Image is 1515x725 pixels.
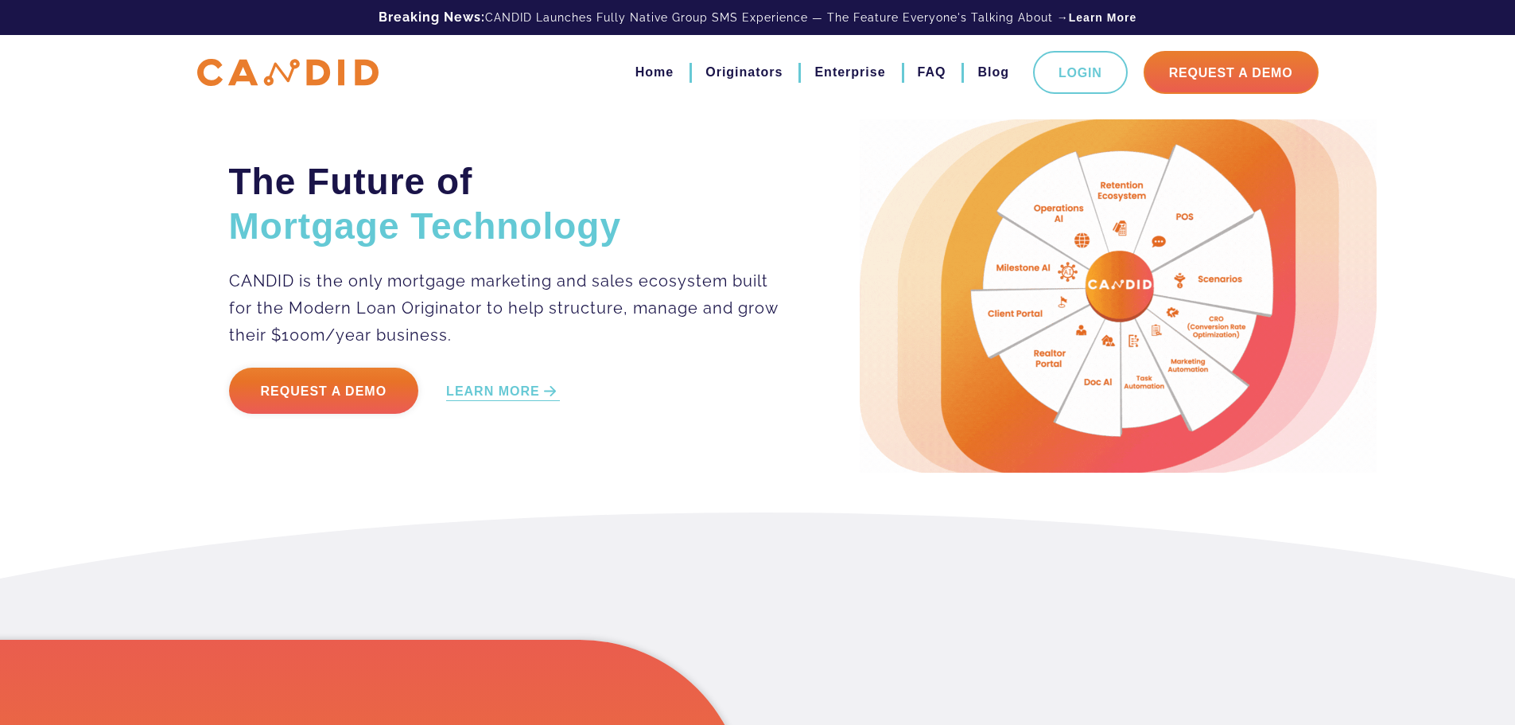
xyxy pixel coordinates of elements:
a: Blog [977,59,1009,86]
span: Mortgage Technology [229,205,622,247]
p: CANDID is the only mortgage marketing and sales ecosystem built for the Modern Loan Originator to... [229,267,780,349]
b: Breaking News: [379,10,485,25]
a: Originators [705,59,783,86]
a: FAQ [918,59,946,86]
img: CANDID APP [197,59,379,87]
a: LEARN MORE [446,383,560,401]
a: Learn More [1069,10,1136,25]
a: Home [635,59,674,86]
a: Request A Demo [1144,51,1319,94]
a: Enterprise [814,59,885,86]
a: Request a Demo [229,368,419,414]
h2: The Future of [229,159,780,248]
img: Candid Hero Image [860,119,1377,473]
a: Login [1033,51,1128,94]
